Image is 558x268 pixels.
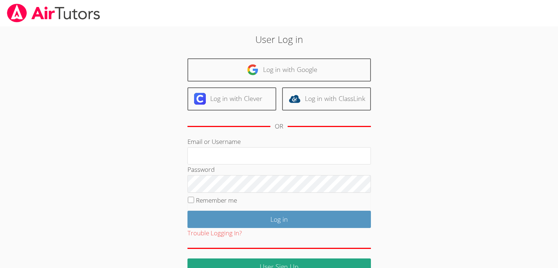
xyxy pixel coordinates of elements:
img: airtutors_banner-c4298cdbf04f3fff15de1276eac7730deb9818008684d7c2e4769d2f7ddbe033.png [6,4,101,22]
label: Password [187,165,215,174]
a: Log in with Google [187,58,371,82]
img: clever-logo-6eab21bc6e7a338710f1a6ff85c0baf02591cd810cc4098c63d3a4b26e2feb20.svg [194,93,206,105]
div: OR [275,121,283,132]
img: google-logo-50288ca7cdecda66e5e0955fdab243c47b7ad437acaf1139b6f446037453330a.svg [247,64,259,76]
a: Log in with Clever [187,87,276,111]
label: Remember me [196,196,237,204]
img: classlink-logo-d6bb404cc1216ec64c9a2012d9dc4662098be43eaf13dc465df04b49fa7ab582.svg [289,93,300,105]
h2: User Log in [128,32,430,46]
a: Log in with ClassLink [282,87,371,111]
input: Log in [187,211,371,228]
button: Trouble Logging In? [187,228,242,239]
label: Email or Username [187,137,241,146]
